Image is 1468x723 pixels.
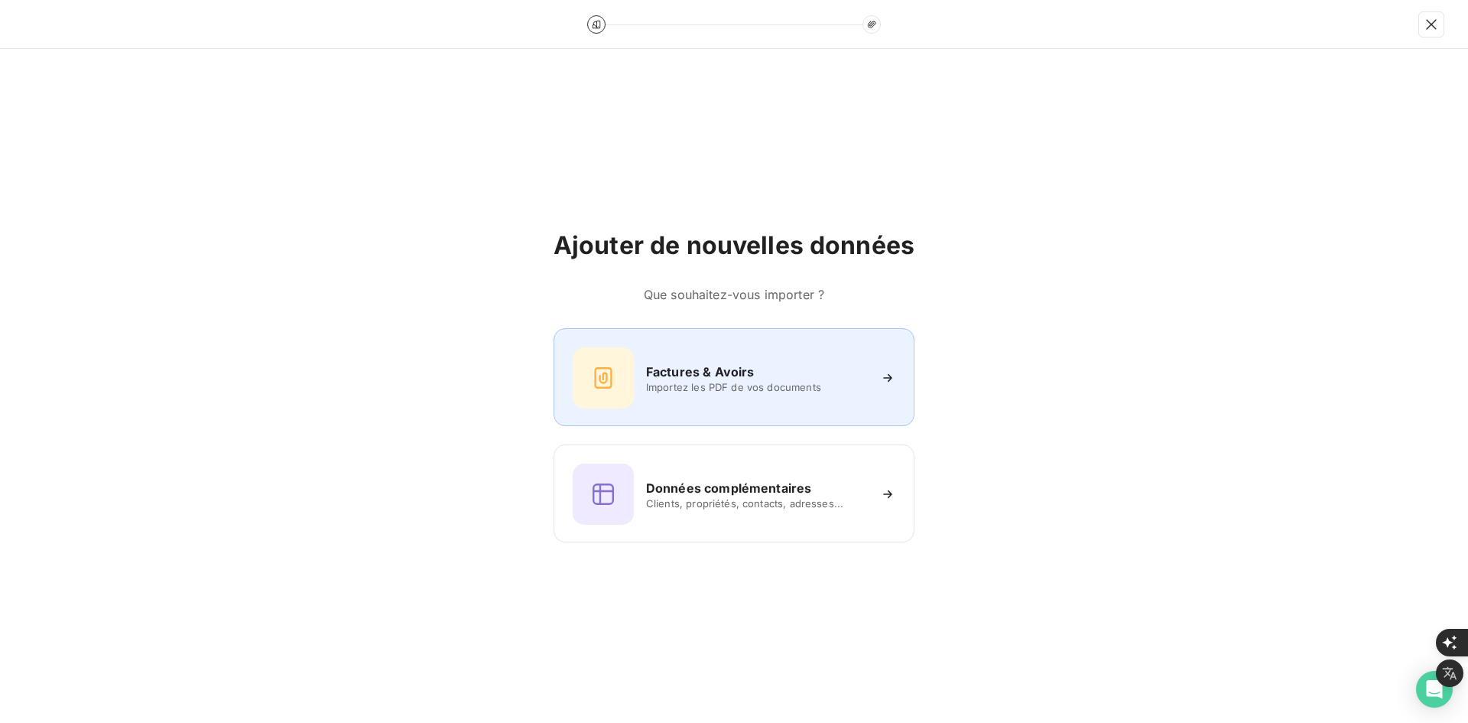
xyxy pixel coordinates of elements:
div: Open Intercom Messenger [1416,671,1453,708]
h2: Ajouter de nouvelles données [554,230,914,261]
h6: Données complémentaires [646,479,811,497]
h6: Factures & Avoirs [646,363,755,381]
h6: Que souhaitez-vous importer ? [554,285,914,304]
span: Clients, propriétés, contacts, adresses... [646,497,868,510]
span: Importez les PDF de vos documents [646,381,868,393]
